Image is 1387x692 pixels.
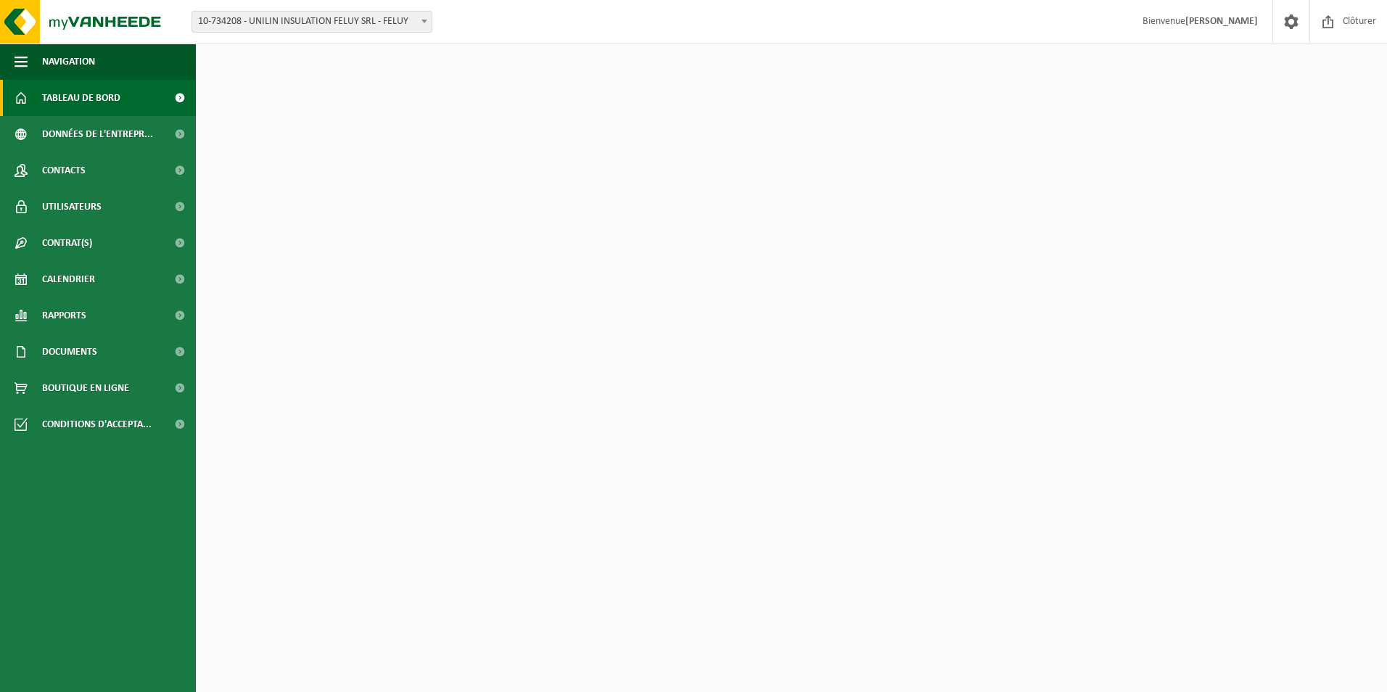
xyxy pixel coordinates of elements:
[42,297,86,334] span: Rapports
[192,11,432,33] span: 10-734208 - UNILIN INSULATION FELUY SRL - FELUY
[42,44,95,80] span: Navigation
[42,406,152,442] span: Conditions d'accepta...
[192,12,432,32] span: 10-734208 - UNILIN INSULATION FELUY SRL - FELUY
[42,370,129,406] span: Boutique en ligne
[42,225,92,261] span: Contrat(s)
[42,152,86,189] span: Contacts
[42,80,120,116] span: Tableau de bord
[42,261,95,297] span: Calendrier
[42,116,153,152] span: Données de l'entrepr...
[1185,16,1258,27] strong: [PERSON_NAME]
[42,189,102,225] span: Utilisateurs
[42,334,97,370] span: Documents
